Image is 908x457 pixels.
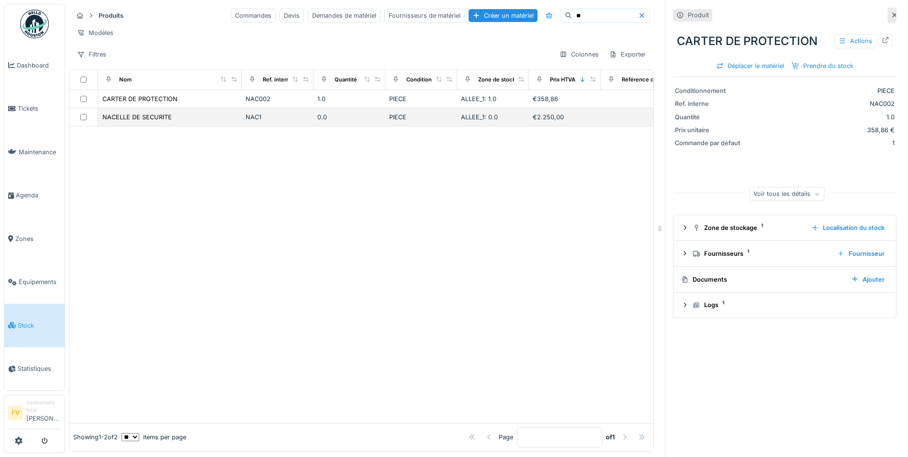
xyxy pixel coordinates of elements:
div: Commande par défaut [675,138,747,148]
a: Agenda [4,174,65,217]
div: Fournisseur [833,247,888,260]
div: Référence constructeur [622,76,684,84]
span: Équipements [19,277,61,286]
div: Produit [688,11,709,20]
div: Ajouter [847,273,888,286]
div: NAC1 [246,113,310,122]
li: [PERSON_NAME] [26,399,61,427]
div: 1 [751,138,895,148]
div: Logs [693,300,885,309]
div: Prix unitaire [675,126,747,135]
strong: of 1 [606,433,615,442]
div: Colonnes [555,47,603,61]
div: Fournisseurs [693,249,830,258]
span: Tickets [18,104,61,113]
div: NAC002 [751,99,895,108]
div: Prendre du stock [788,59,857,72]
a: FV Gestionnaire local[PERSON_NAME] [8,399,61,429]
a: Stock [4,304,65,347]
span: Stock [18,321,61,330]
div: Quantité [675,113,747,122]
strong: Produits [95,11,127,20]
div: 0.0 [317,113,381,122]
div: €2.250,00 [533,113,597,122]
a: Zones [4,217,65,261]
div: Modèles [73,26,118,40]
a: Tickets [4,87,65,131]
div: CARTER DE PROTECTION [673,29,897,54]
div: 1.0 [317,94,381,103]
div: 358,86 € [751,126,895,135]
div: Demandes de matériel [308,9,381,23]
div: Commandes [231,9,276,23]
a: Dashboard [4,44,65,87]
span: ALLEE_1: 1.0 [461,95,496,103]
div: Nom [119,76,132,84]
div: PIECE [389,113,453,122]
div: Fournisseurs de matériel [384,9,465,23]
span: Statistiques [18,364,61,373]
span: Maintenance [19,148,61,157]
div: Ref. interne [675,99,747,108]
div: Créer un matériel [469,9,538,22]
span: Agenda [16,191,61,200]
div: Ref. interne [263,76,293,84]
div: PIECE [751,86,895,95]
div: Conditionnement [675,86,747,95]
span: ALLEE_1: 0.0 [461,114,498,121]
summary: Fournisseurs1Fournisseur [677,245,892,263]
div: Prix HTVA [550,76,575,84]
div: Zone de stockage [478,76,525,84]
div: Conditionnement [406,76,452,84]
span: Zones [15,234,61,243]
div: Quantité [335,76,357,84]
div: Exporter [605,47,650,61]
summary: Zone de stockage1Localisation du stock [677,219,892,237]
div: items per page [122,433,186,442]
div: Devis [280,9,304,23]
summary: Logs1 [677,297,892,314]
div: 1.0 [751,113,895,122]
div: Filtres [73,47,111,61]
div: CARTER DE PROTECTION [102,94,178,103]
summary: DocumentsAjouter [677,271,892,288]
div: Localisation du stock [807,221,888,234]
div: Voir tous les détails [749,187,824,201]
div: NACELLE DE SECURITE [102,113,172,122]
div: NAC002 [246,94,310,103]
a: Statistiques [4,347,65,391]
div: Zone de stockage [693,223,804,232]
div: Page [499,433,513,442]
div: Gestionnaire local [26,399,61,414]
a: Maintenance [4,130,65,174]
span: Dashboard [17,61,61,70]
div: Showing 1 - 2 of 2 [73,433,118,442]
li: FV [8,406,22,420]
div: Actions [834,34,876,48]
div: Documents [681,275,843,284]
a: Équipements [4,261,65,304]
img: Badge_color-CXgf-gQk.svg [20,10,49,38]
div: Déplacer le matériel [712,59,788,72]
div: PIECE [389,94,453,103]
div: €358,86 [533,94,597,103]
